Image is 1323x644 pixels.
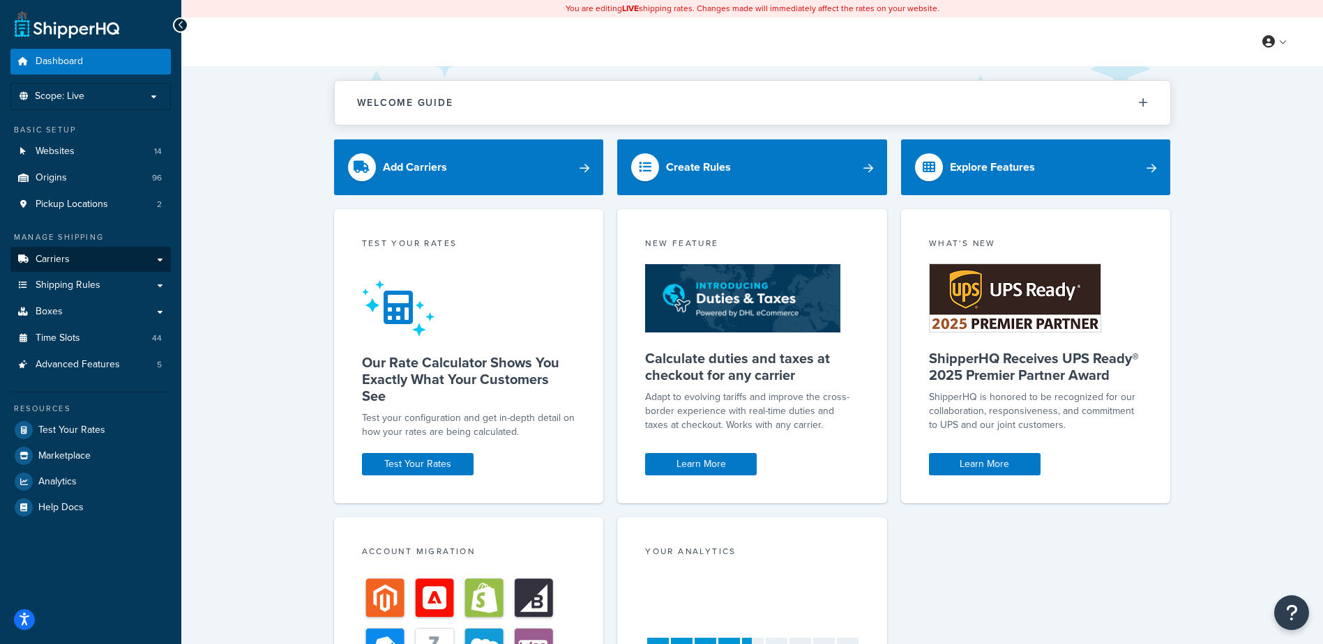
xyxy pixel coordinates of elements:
div: Resources [10,403,171,415]
a: Time Slots44 [10,325,171,351]
a: Create Rules [617,139,887,195]
a: Explore Features [901,139,1171,195]
a: Marketplace [10,443,171,468]
a: Help Docs [10,495,171,520]
div: New Feature [645,237,859,253]
span: Marketplace [38,450,91,462]
div: Test your configuration and get in-depth detail on how your rates are being calculated. [362,411,576,439]
li: Origins [10,165,171,191]
div: Add Carriers [383,158,447,177]
span: Websites [36,146,75,158]
span: Scope: Live [35,91,84,102]
span: Dashboard [36,56,83,68]
h5: ShipperHQ Receives UPS Ready® 2025 Premier Partner Award [929,350,1143,383]
a: Advanced Features5 [10,352,171,378]
a: Shipping Rules [10,273,171,298]
a: Carriers [10,247,171,273]
div: Explore Features [950,158,1035,177]
a: Test Your Rates [362,453,474,475]
button: Welcome Guide [335,81,1170,125]
span: Origins [36,172,67,184]
p: Adapt to evolving tariffs and improve the cross-border experience with real-time duties and taxes... [645,390,859,432]
span: 44 [152,332,162,344]
a: Origins96 [10,165,171,191]
div: Account Migration [362,545,576,561]
h2: Welcome Guide [357,98,453,108]
li: Advanced Features [10,352,171,378]
a: Websites14 [10,139,171,164]
b: LIVE [622,2,639,15]
h5: Calculate duties and taxes at checkout for any carrier [645,350,859,383]
span: 14 [154,146,162,158]
span: Advanced Features [36,359,120,371]
a: Pickup Locations2 [10,192,171,217]
span: 2 [157,199,162,210]
p: ShipperHQ is honored to be recognized for our collaboration, responsiveness, and commitment to UP... [929,390,1143,432]
div: Manage Shipping [10,231,171,243]
a: Test Your Rates [10,417,171,443]
h5: Our Rate Calculator Shows You Exactly What Your Customers See [362,354,576,404]
span: Help Docs [38,502,84,514]
a: Learn More [929,453,1041,475]
span: 5 [157,359,162,371]
a: Dashboard [10,49,171,75]
li: Websites [10,139,171,164]
div: Basic Setup [10,124,171,136]
span: 96 [152,172,162,184]
span: Shipping Rules [36,279,100,291]
a: Boxes [10,299,171,325]
span: Time Slots [36,332,80,344]
span: Analytics [38,476,77,488]
div: Create Rules [666,158,731,177]
span: Test Your Rates [38,424,105,436]
span: Boxes [36,306,63,318]
a: Add Carriers [334,139,604,195]
div: What's New [929,237,1143,253]
a: Learn More [645,453,757,475]
li: Pickup Locations [10,192,171,217]
span: Carriers [36,254,70,266]
button: Open Resource Center [1274,595,1309,630]
div: Your Analytics [645,545,859,561]
div: Test your rates [362,237,576,253]
a: Analytics [10,469,171,494]
span: Pickup Locations [36,199,108,210]
li: Time Slots [10,325,171,351]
